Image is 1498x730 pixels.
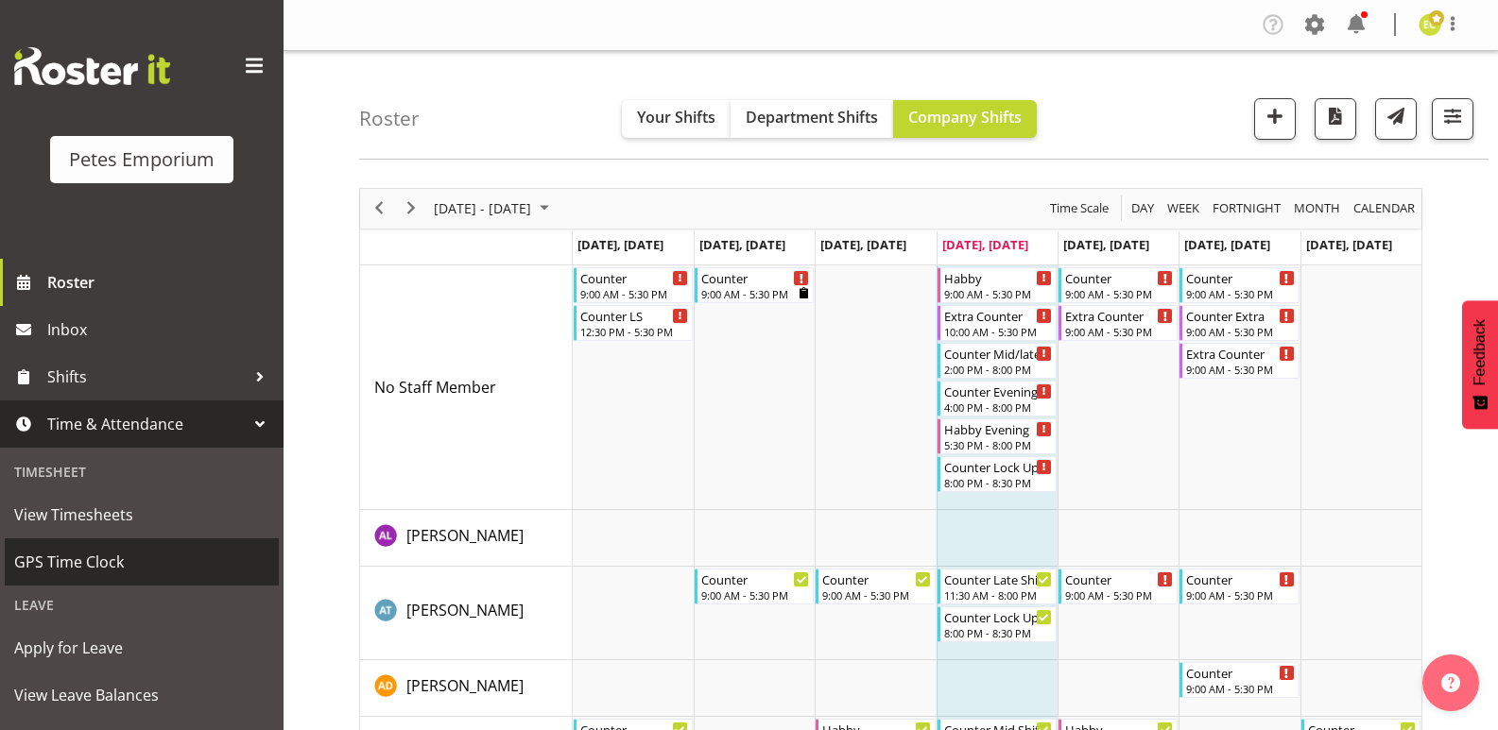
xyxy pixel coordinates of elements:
[938,305,1057,341] div: No Staff Member"s event - Extra Counter Begin From Thursday, August 14, 2025 at 10:00:00 AM GMT+1...
[822,587,930,603] div: 9:00 AM - 5:30 PM
[1179,267,1299,303] div: No Staff Member"s event - Counter Begin From Saturday, August 16, 2025 at 9:00:00 AM GMT+12:00 En...
[5,586,279,624] div: Leave
[5,452,279,491] div: Timesheet
[1291,196,1344,220] button: Timeline Month
[406,599,524,621] a: [PERSON_NAME]
[695,267,814,303] div: No Staff Member"s event - Counter Begin From Tuesday, August 12, 2025 at 9:00:00 AM GMT+12:00 End...
[1047,196,1112,220] button: Time Scale
[944,587,1052,603] div: 11:30 AM - 8:00 PM
[580,324,688,339] div: 12:30 PM - 5:30 PM
[1186,324,1294,339] div: 9:00 AM - 5:30 PM
[1059,569,1178,604] div: Alex-Micheal Taniwha"s event - Counter Begin From Friday, August 15, 2025 at 9:00:00 AM GMT+12:00...
[938,606,1057,642] div: Alex-Micheal Taniwha"s event - Counter Lock Up Begin From Thursday, August 14, 2025 at 8:00:00 PM...
[406,675,524,696] span: [PERSON_NAME]
[701,268,809,287] div: Counter
[406,525,524,546] span: [PERSON_NAME]
[1186,286,1294,301] div: 9:00 AM - 5:30 PM
[14,681,269,709] span: View Leave Balances
[1186,306,1294,325] div: Counter Extra
[1462,300,1498,429] button: Feedback - Show survey
[580,268,688,287] div: Counter
[701,569,809,588] div: Counter
[360,567,573,660] td: Alex-Micheal Taniwha resource
[432,196,533,220] span: [DATE] - [DATE]
[395,189,427,229] div: next period
[1186,362,1294,377] div: 9:00 AM - 5:30 PM
[944,437,1052,452] div: 5:30 PM - 8:00 PM
[580,306,688,325] div: Counter LS
[359,108,420,129] h4: Roster
[5,538,279,586] a: GPS Time Clock
[1065,306,1173,325] div: Extra Counter
[47,410,246,438] span: Time & Attendance
[574,267,693,303] div: No Staff Member"s event - Counter Begin From Monday, August 11, 2025 at 9:00:00 AM GMT+12:00 Ends...
[731,100,893,138] button: Department Shifts
[944,475,1052,490] div: 8:00 PM - 8:30 PM
[1432,98,1473,140] button: Filter Shifts
[14,501,269,529] span: View Timesheets
[816,569,935,604] div: Alex-Micheal Taniwha"s event - Counter Begin From Wednesday, August 13, 2025 at 9:00:00 AM GMT+12...
[1129,196,1156,220] span: Day
[1063,236,1149,253] span: [DATE], [DATE]
[746,107,878,127] span: Department Shifts
[5,624,279,671] a: Apply for Leave
[938,569,1057,604] div: Alex-Micheal Taniwha"s event - Counter Late Shift Begin From Thursday, August 14, 2025 at 11:30:0...
[944,457,1052,476] div: Counter Lock Up
[944,419,1052,438] div: Habby Evening
[1472,319,1489,385] span: Feedback
[1059,305,1178,341] div: No Staff Member"s event - Extra Counter Begin From Friday, August 15, 2025 at 9:00:00 AM GMT+12:0...
[1375,98,1417,140] button: Send a list of all shifts for the selected filtered period to all rostered employees.
[360,510,573,567] td: Abigail Lane resource
[820,236,906,253] span: [DATE], [DATE]
[1128,196,1158,220] button: Timeline Day
[577,236,663,253] span: [DATE], [DATE]
[944,607,1052,626] div: Counter Lock Up
[1065,587,1173,603] div: 9:00 AM - 5:30 PM
[1184,236,1270,253] span: [DATE], [DATE]
[360,660,573,717] td: Amelia Denz resource
[1352,196,1417,220] span: calendar
[47,315,274,344] span: Inbox
[406,674,524,697] a: [PERSON_NAME]
[622,100,731,138] button: Your Shifts
[944,306,1052,325] div: Extra Counter
[893,100,1037,138] button: Company Shifts
[1292,196,1342,220] span: Month
[701,286,809,301] div: 9:00 AM - 5:30 PM
[1210,196,1284,220] button: Fortnight
[695,569,814,604] div: Alex-Micheal Taniwha"s event - Counter Begin From Tuesday, August 12, 2025 at 9:00:00 AM GMT+12:0...
[1165,196,1201,220] span: Week
[1186,569,1294,588] div: Counter
[1179,343,1299,379] div: No Staff Member"s event - Extra Counter Begin From Saturday, August 16, 2025 at 9:00:00 AM GMT+12...
[701,587,809,603] div: 9:00 AM - 5:30 PM
[944,382,1052,400] div: Counter Evening
[1065,268,1173,287] div: Counter
[1186,681,1294,696] div: 9:00 AM - 5:30 PM
[944,399,1052,415] div: 4:00 PM - 8:00 PM
[938,267,1057,303] div: No Staff Member"s event - Habby Begin From Thursday, August 14, 2025 at 9:00:00 AM GMT+12:00 Ends...
[1211,196,1283,220] span: Fortnight
[1065,324,1173,339] div: 9:00 AM - 5:30 PM
[822,569,930,588] div: Counter
[938,456,1057,492] div: No Staff Member"s event - Counter Lock Up Begin From Thursday, August 14, 2025 at 8:00:00 PM GMT+...
[360,265,573,510] td: No Staff Member resource
[1048,196,1111,220] span: Time Scale
[1179,569,1299,604] div: Alex-Micheal Taniwha"s event - Counter Begin From Saturday, August 16, 2025 at 9:00:00 AM GMT+12:...
[1179,305,1299,341] div: No Staff Member"s event - Counter Extra Begin From Saturday, August 16, 2025 at 9:00:00 AM GMT+12...
[1065,286,1173,301] div: 9:00 AM - 5:30 PM
[944,569,1052,588] div: Counter Late Shift
[944,344,1052,363] div: Counter Mid/late Shift
[374,377,496,398] span: No Staff Member
[1441,673,1460,692] img: help-xxl-2.png
[1186,663,1294,682] div: Counter
[944,362,1052,377] div: 2:00 PM - 8:00 PM
[1186,344,1294,363] div: Extra Counter
[374,376,496,399] a: No Staff Member
[1419,13,1441,36] img: emma-croft7499.jpg
[944,286,1052,301] div: 9:00 AM - 5:30 PM
[944,625,1052,640] div: 8:00 PM - 8:30 PM
[14,634,269,662] span: Apply for Leave
[5,491,279,538] a: View Timesheets
[1351,196,1419,220] button: Month
[574,305,693,341] div: No Staff Member"s event - Counter LS Begin From Monday, August 11, 2025 at 12:30:00 PM GMT+12:00 ...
